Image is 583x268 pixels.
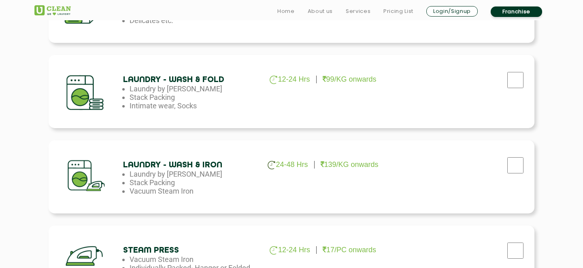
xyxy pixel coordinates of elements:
[130,84,261,93] li: Laundry by [PERSON_NAME]
[346,6,370,16] a: Services
[277,6,295,16] a: Home
[383,6,413,16] a: Pricing List
[270,246,310,255] p: 12-24 Hrs
[123,246,254,255] h4: Steam Press
[321,160,379,169] p: 139/KG onwards
[308,6,333,16] a: About us
[130,93,261,101] li: Stack Packing
[130,187,261,195] li: Vacuum Steam Iron
[268,161,275,169] img: clock_g.png
[130,255,261,264] li: Vacuum Steam Iron
[123,75,254,84] h4: Laundry - Wash & Fold
[34,5,71,15] img: UClean Laundry and Dry Cleaning
[130,170,261,178] li: Laundry by [PERSON_NAME]
[270,246,277,255] img: clock_g.png
[270,76,277,84] img: clock_g.png
[491,6,542,17] a: Franchise
[268,160,308,169] p: 24-48 Hrs
[130,178,261,187] li: Stack Packing
[323,75,377,84] p: 99/KG onwards
[130,101,261,110] li: Intimate wear, Socks
[323,246,376,254] p: 17/PC onwards
[123,160,254,170] h4: Laundry - Wash & Iron
[270,75,310,84] p: 12-24 Hrs
[426,6,478,17] a: Login/Signup
[130,16,261,25] li: Delicates etc.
